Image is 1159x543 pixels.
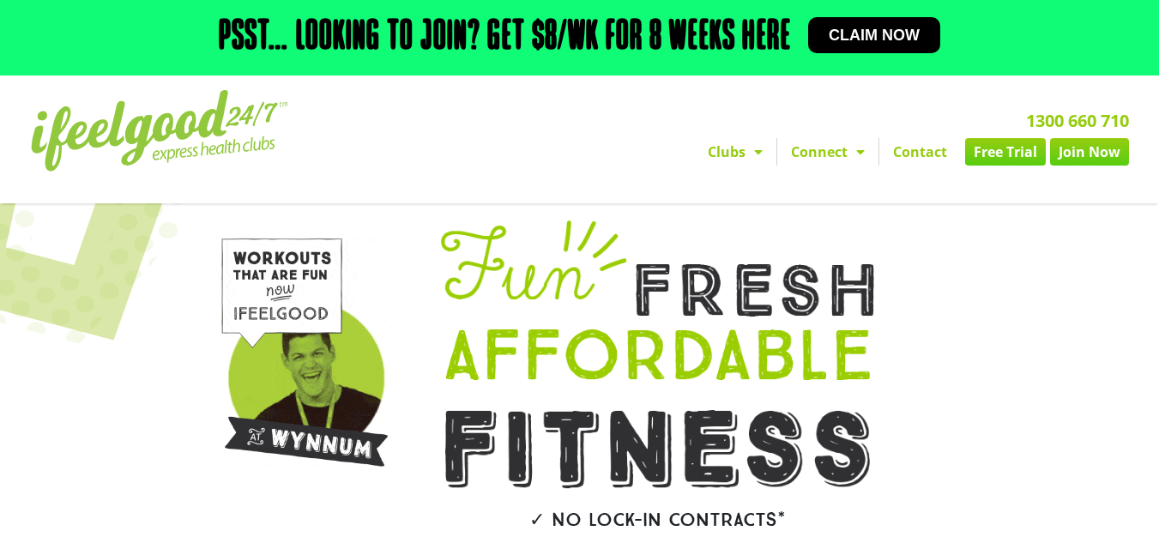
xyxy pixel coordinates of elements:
[393,510,923,529] h2: ✓ No lock-in contracts*
[879,138,961,166] a: Contact
[777,138,878,166] a: Connect
[1026,109,1129,132] a: 1300 660 710
[808,17,940,53] a: Claim now
[829,27,920,43] span: Claim now
[421,138,1129,166] nav: Menu
[219,17,791,58] h2: Psst… Looking to join? Get $8/wk for 8 weeks here
[965,138,1046,166] a: Free Trial
[1050,138,1129,166] a: Join Now
[694,138,776,166] a: Clubs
